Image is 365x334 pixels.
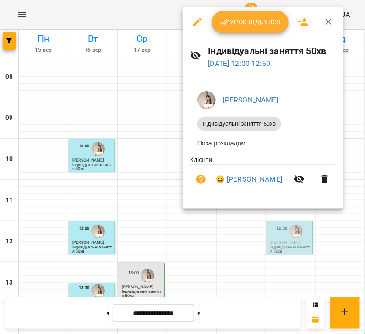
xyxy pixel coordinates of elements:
a: [DATE] 12:00-12:50 [208,59,271,68]
span: Урок відбувся [219,16,282,27]
span: Індивідуальні заняття 50хв [197,120,281,128]
a: 😀 [PERSON_NAME] [216,174,282,185]
a: [PERSON_NAME] [223,96,278,104]
img: 712aada8251ba8fda70bc04018b69839.jpg [197,91,216,109]
h6: Індивідуальні заняття 50хв [208,44,336,58]
button: Візит ще не сплачено. Додати оплату? [190,168,212,190]
li: Поза розкладом [190,135,336,151]
button: Урок відбувся [212,11,289,33]
ul: Клієнти [190,155,336,198]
